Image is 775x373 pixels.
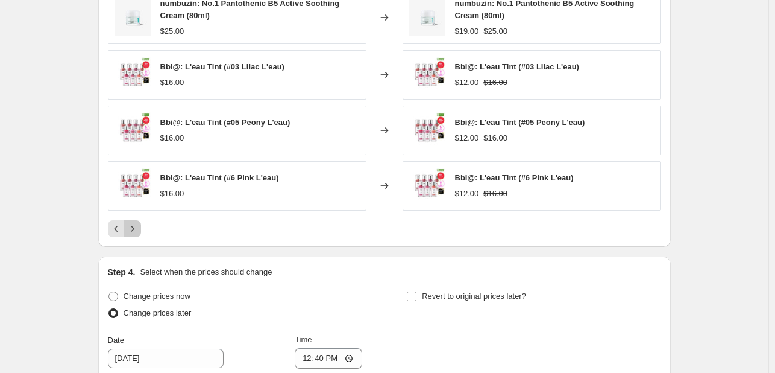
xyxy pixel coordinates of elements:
[160,25,184,37] div: $25.00
[160,118,290,127] span: Bbi@: L'eau Tint (#05 Peony L'eau)
[483,25,507,37] strike: $25.00
[455,118,585,127] span: Bbi@: L'eau Tint (#05 Peony L'eau)
[108,266,136,278] h2: Step 4.
[409,168,445,204] img: XXL_p0210792099_80x.webp
[483,132,507,144] strike: $16.00
[455,62,579,71] span: Bbi@: L'eau Tint (#03 Lilac L'eau)
[108,336,124,345] span: Date
[124,308,192,317] span: Change prices later
[455,77,479,89] div: $12.00
[124,292,190,301] span: Change prices now
[108,349,224,368] input: 10/1/2025
[409,112,445,148] img: XXL_p0210792099_80x.webp
[115,57,151,93] img: XXL_p0210792099_80x.webp
[108,220,141,237] nav: Pagination
[108,220,125,237] button: Previous
[160,77,184,89] div: $16.00
[160,62,284,71] span: Bbi@: L'eau Tint (#03 Lilac L'eau)
[295,335,312,344] span: Time
[160,173,279,182] span: Bbi@: L'eau Tint (#6 Pink L'eau)
[455,188,479,200] div: $12.00
[455,173,574,182] span: Bbi@: L'eau Tint (#6 Pink L'eau)
[160,132,184,144] div: $16.00
[483,188,507,200] strike: $16.00
[160,188,184,200] div: $16.00
[422,292,526,301] span: Revert to original prices later?
[295,348,362,369] input: 12:00
[409,57,445,93] img: XXL_p0210792099_80x.webp
[455,132,479,144] div: $12.00
[483,77,507,89] strike: $16.00
[140,266,272,278] p: Select when the prices should change
[115,168,151,204] img: XXL_p0210792099_80x.webp
[455,25,479,37] div: $19.00
[115,112,151,148] img: XXL_p0210792099_80x.webp
[124,220,141,237] button: Next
